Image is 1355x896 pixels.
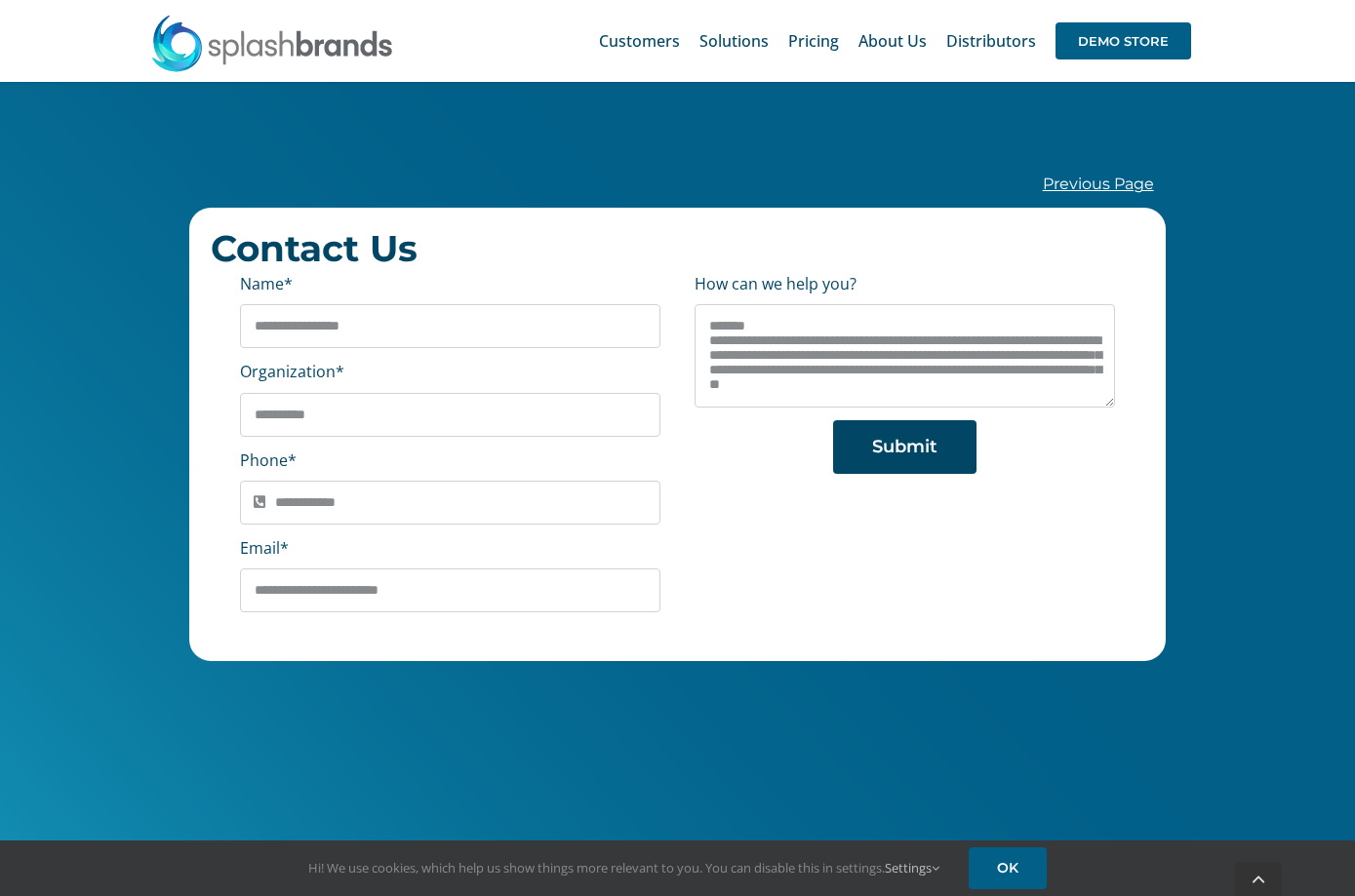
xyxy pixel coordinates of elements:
label: How can we help you? [695,273,857,294]
h2: Contact Us [211,229,1143,268]
span: Submit [872,437,937,457]
span: DEMO STORE [1056,22,1191,59]
img: SplashBrands.com Logo [150,14,394,72]
button: Submit [833,420,976,474]
a: Previous Page [1043,175,1154,193]
a: DEMO STORE [1056,10,1191,72]
span: Solutions [699,33,769,49]
span: About Us [858,33,927,49]
label: Email [240,537,289,559]
span: Distributors [946,33,1036,49]
a: OK [969,847,1047,889]
abbr: required [336,361,344,382]
abbr: required [284,273,293,294]
label: Name [240,273,293,294]
label: Organization [240,361,344,382]
span: Pricing [788,33,839,49]
abbr: required [288,449,297,471]
abbr: required [280,537,289,559]
a: Settings [885,859,939,877]
a: Customers [599,10,680,72]
span: Hi! We use cookies, which help us show things more relevant to you. You can disable this in setti... [308,859,939,877]
label: Phone [240,449,297,471]
a: Pricing [788,10,839,72]
span: Customers [599,33,680,49]
nav: Main Menu Sticky [599,10,1191,72]
a: Distributors [946,10,1036,72]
